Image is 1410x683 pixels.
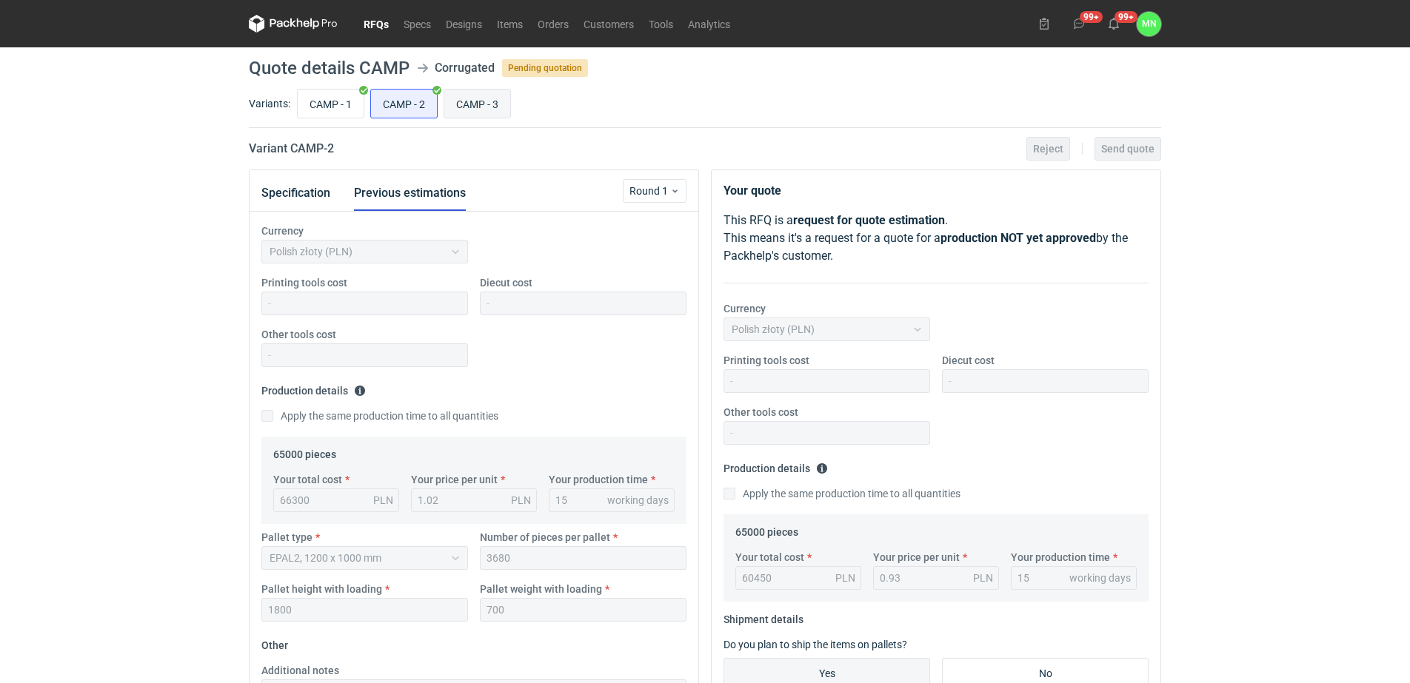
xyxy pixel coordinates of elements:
[735,550,804,565] label: Your total cost
[724,301,766,316] label: Currency
[370,89,438,118] label: CAMP - 2
[261,582,382,596] label: Pallet height with loading
[835,571,855,585] div: PLN
[549,472,648,487] label: Your production time
[261,633,288,651] legend: Other
[1102,12,1126,36] button: 99+
[480,530,610,545] label: Number of pieces per pallet
[356,15,396,33] a: RFQs
[490,15,530,33] a: Items
[261,175,330,211] button: Specification
[793,213,945,227] strong: request for quote estimation
[681,15,738,33] a: Analytics
[724,486,960,501] label: Apply the same production time to all quantities
[576,15,641,33] a: Customers
[249,140,334,158] h2: Variant CAMP - 2
[480,582,602,596] label: Pallet weight with loading
[502,59,588,77] span: Pending quotation
[261,275,347,290] label: Printing tools cost
[354,175,466,211] button: Previous estimations
[297,89,364,118] label: CAMP - 1
[724,457,828,474] legend: Production details
[411,472,498,487] label: Your price per unit
[724,212,1149,265] p: This RFQ is a . This means it's a request for a quote for a by the Packhelp's customer.
[273,472,342,487] label: Your total cost
[940,231,1096,245] strong: production NOT yet approved
[261,408,498,423] label: Apply the same production time to all quantities
[435,59,495,77] div: Corrugated
[724,405,798,420] label: Other tools cost
[261,327,336,342] label: Other tools cost
[273,443,336,460] legend: 65000 pieces
[724,639,907,650] label: Do you plan to ship the items on pallets?
[261,530,313,545] label: Pallet type
[873,550,960,565] label: Your price per unit
[641,15,681,33] a: Tools
[973,571,993,585] div: PLN
[249,96,290,111] label: Variants:
[724,608,803,625] legend: Shipment details
[1026,137,1070,161] button: Reject
[249,15,338,33] svg: Packhelp Pro
[1067,12,1091,36] button: 99+
[735,520,798,538] legend: 65000 pieces
[396,15,438,33] a: Specs
[607,493,669,508] div: working days
[1033,144,1063,154] span: Reject
[1095,137,1161,161] button: Send quote
[724,353,809,368] label: Printing tools cost
[261,379,366,397] legend: Production details
[724,184,781,198] strong: Your quote
[249,59,410,77] h1: Quote details CAMP
[629,184,670,198] span: Round 1
[511,493,531,508] div: PLN
[942,353,995,368] label: Diecut cost
[480,275,532,290] label: Diecut cost
[373,493,393,508] div: PLN
[1069,571,1131,585] div: working days
[1137,12,1161,36] div: Małgorzata Nowotna
[261,663,339,678] label: Additional notes
[1011,550,1110,565] label: Your production time
[530,15,576,33] a: Orders
[1137,12,1161,36] button: MN
[1101,144,1155,154] span: Send quote
[444,89,511,118] label: CAMP - 3
[261,223,304,238] label: Currency
[438,15,490,33] a: Designs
